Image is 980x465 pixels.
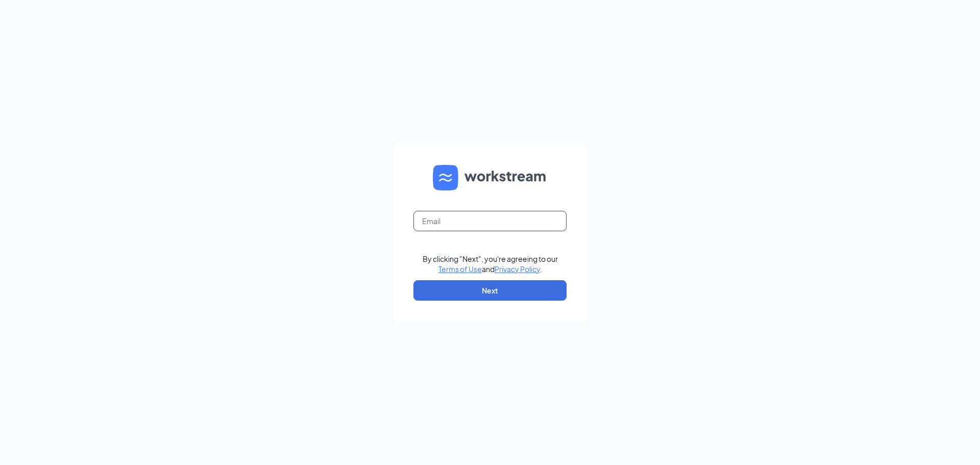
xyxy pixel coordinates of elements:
[495,264,540,274] a: Privacy Policy
[433,165,547,190] img: WS logo and Workstream text
[438,264,482,274] a: Terms of Use
[413,280,567,301] button: Next
[413,211,567,231] input: Email
[423,254,558,274] div: By clicking "Next", you're agreeing to our and .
